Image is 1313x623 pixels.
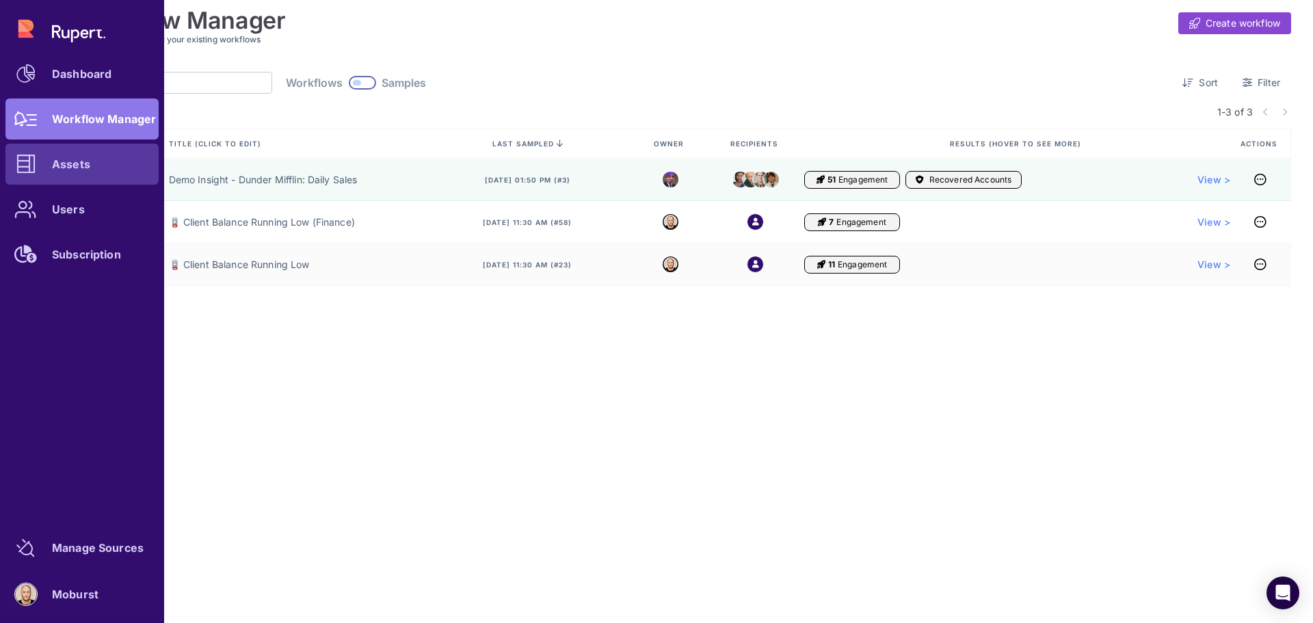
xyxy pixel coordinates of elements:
span: last sampled [492,140,554,148]
span: 11 [828,259,835,270]
a: 🪫 Client Balance Running Low [169,258,310,271]
a: Subscription [5,234,159,275]
a: 🪫 Client Balance Running Low (Finance) [169,215,355,229]
div: Users [52,205,85,213]
span: [DATE] 11:30 am (#23) [483,260,572,269]
div: Dashboard [52,70,111,78]
span: Engagement [838,174,888,185]
a: Manage Sources [5,527,159,568]
span: Results (Hover to see more) [950,139,1084,148]
span: 51 [827,174,836,185]
div: Moburst [52,590,98,598]
span: Sort [1199,76,1218,90]
span: Workflows [286,76,343,90]
a: Dashboard [5,53,159,94]
span: Recipients [730,139,781,148]
a: Assets [5,144,159,185]
div: Assets [52,160,90,168]
a: Users [5,189,159,230]
div: Subscription [52,250,121,259]
i: Engagement [817,259,825,270]
span: Filter [1258,76,1280,90]
a: View > [1197,215,1230,229]
img: account-photo [15,583,37,605]
div: Open Intercom Messenger [1266,576,1299,609]
img: dwight.png [753,168,769,190]
i: Engagement [817,174,825,185]
span: [DATE] 01:50 pm (#3) [485,175,570,185]
img: kelly.png [732,168,748,190]
i: Accounts [916,174,924,185]
a: View > [1197,173,1230,187]
i: Engagement [818,217,826,228]
img: 8322788777941_af58b56217eee48217e0_32.png [663,256,678,272]
span: Engagement [836,217,886,228]
span: Recovered Accounts [929,174,1012,185]
span: Owner [654,139,687,148]
h1: Workflow Manager [74,7,286,34]
div: Manage Sources [52,544,144,552]
span: 1-3 of 3 [1217,105,1253,119]
img: 8322788777941_af58b56217eee48217e0_32.png [663,214,678,230]
span: 7 [829,217,834,228]
span: Samples [382,76,427,90]
h3: Review and manage all your existing workflows [74,34,1291,44]
span: Create workflow [1206,16,1280,30]
a: View > [1197,258,1230,271]
img: michael.jpeg [663,172,678,187]
img: jim.jpeg [763,172,779,187]
img: creed.jpeg [743,168,758,191]
span: Engagement [838,259,887,270]
a: Demo Insight - Dunder Mifflin: Daily Sales [169,173,358,187]
span: Actions [1241,139,1280,148]
span: Title (click to edit) [169,139,264,148]
input: Search by title [95,72,271,93]
span: [DATE] 11:30 am (#58) [483,217,572,227]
